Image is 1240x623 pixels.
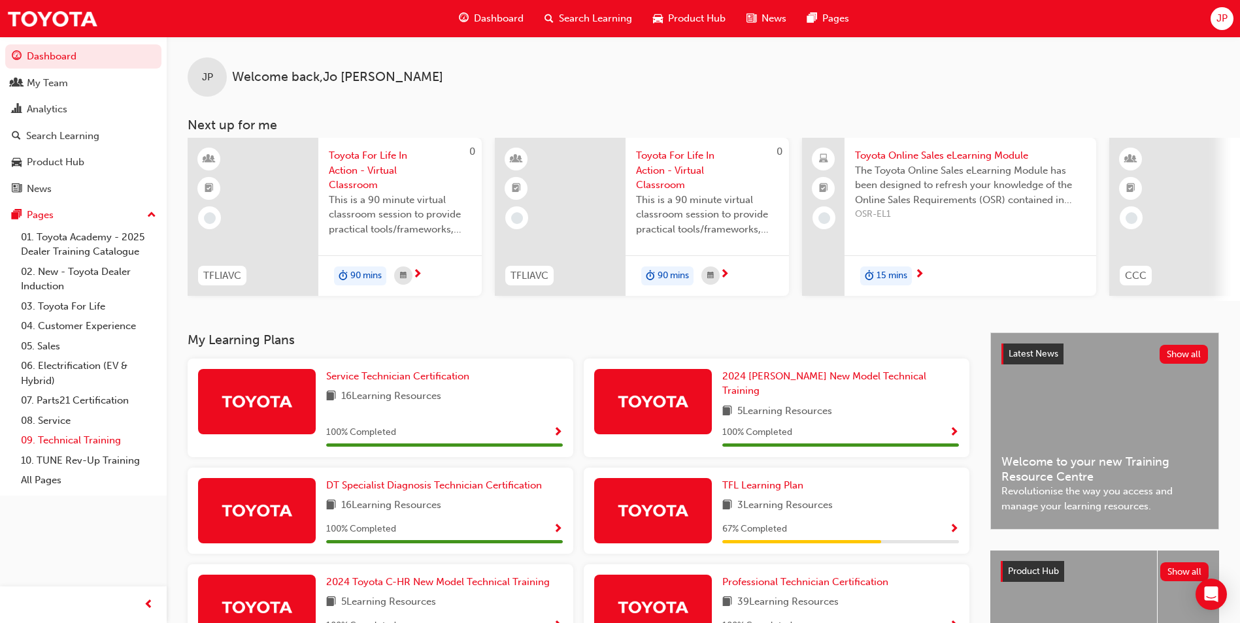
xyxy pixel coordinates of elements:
span: This is a 90 minute virtual classroom session to provide practical tools/frameworks, behaviours a... [636,193,779,237]
span: learningResourceType_INSTRUCTOR_LED-icon [205,151,214,168]
span: book-icon [722,498,732,514]
a: DT Specialist Diagnosis Technician Certification [326,478,547,493]
span: Welcome back , Jo [PERSON_NAME] [232,70,443,85]
span: Product Hub [1008,566,1059,577]
span: Pages [822,11,849,26]
span: Show Progress [949,524,959,535]
div: Pages [27,208,54,223]
span: book-icon [722,404,732,420]
a: 2024 [PERSON_NAME] New Model Technical Training [722,369,959,398]
a: All Pages [16,470,161,490]
img: Trak [617,499,689,522]
div: Analytics [27,102,67,117]
span: 90 mins [658,268,689,283]
img: Trak [221,596,293,618]
span: 16 Learning Resources [341,389,441,405]
span: prev-icon [144,597,154,613]
span: JP [1216,11,1228,26]
span: Show Progress [949,427,959,439]
button: Show Progress [553,521,563,537]
span: Show Progress [553,427,563,439]
a: 05. Sales [16,336,161,357]
span: booktick-icon [512,180,521,197]
a: Latest NewsShow all [1001,343,1208,364]
span: booktick-icon [819,180,828,197]
span: 90 mins [350,268,382,283]
div: My Team [27,76,68,91]
span: 100 % Completed [326,425,396,440]
a: search-iconSearch Learning [534,5,643,32]
span: people-icon [12,78,22,89]
span: TFLIAVC [203,268,241,283]
span: guage-icon [12,51,22,63]
span: 2024 [PERSON_NAME] New Model Technical Training [722,370,926,397]
span: Show Progress [553,524,563,535]
span: Service Technician Certification [326,370,469,382]
div: Product Hub [27,155,84,170]
span: This is a 90 minute virtual classroom session to provide practical tools/frameworks, behaviours a... [329,193,471,237]
a: Professional Technician Certification [722,575,894,590]
img: Trak [7,4,98,33]
img: Trak [221,499,293,522]
span: pages-icon [807,10,817,27]
span: up-icon [147,207,156,224]
span: CCC [1125,268,1147,283]
a: Analytics [5,97,161,121]
img: Trak [617,390,689,413]
span: 2024 Toyota C-HR New Model Technical Training [326,576,550,588]
a: 02. New - Toyota Dealer Induction [16,262,161,296]
button: Show Progress [949,521,959,537]
span: Toyota For Life In Action - Virtual Classroom [636,148,779,193]
a: 03. Toyota For Life [16,296,161,317]
img: Trak [221,390,293,413]
span: 5 Learning Resources [737,404,832,420]
a: 0TFLIAVCToyota For Life In Action - Virtual ClassroomThis is a 90 minute virtual classroom sessio... [495,138,789,296]
a: 09. Technical Training [16,430,161,451]
button: Pages [5,203,161,227]
span: DT Specialist Diagnosis Technician Certification [326,479,542,491]
span: Dashboard [474,11,524,26]
span: chart-icon [12,104,22,116]
a: 2024 Toyota C-HR New Model Technical Training [326,575,555,590]
span: The Toyota Online Sales eLearning Module has been designed to refresh your knowledge of the Onlin... [855,163,1086,208]
span: Toyota For Life In Action - Virtual Classroom [329,148,471,193]
button: DashboardMy TeamAnalyticsSearch LearningProduct HubNews [5,42,161,203]
span: 16 Learning Resources [341,498,441,514]
span: Toyota Online Sales eLearning Module [855,148,1086,163]
h3: My Learning Plans [188,332,969,347]
span: learningResourceType_INSTRUCTOR_LED-icon [512,151,521,168]
button: Show Progress [553,424,563,441]
a: Product Hub [5,150,161,174]
a: 08. Service [16,411,161,431]
span: book-icon [326,594,336,611]
span: book-icon [722,594,732,611]
span: Revolutionise the way you access and manage your learning resources. [1001,484,1208,513]
span: laptop-icon [819,151,828,168]
a: My Team [5,71,161,95]
span: booktick-icon [205,180,214,197]
a: Search Learning [5,124,161,148]
a: Product HubShow all [1001,561,1209,582]
span: pages-icon [12,210,22,221]
a: 07. Parts21 Certification [16,391,161,411]
div: Search Learning [26,129,99,144]
button: Show all [1160,345,1209,364]
span: calendar-icon [707,268,714,284]
span: next-icon [914,269,924,281]
span: Professional Technician Certification [722,576,888,588]
span: learningRecordVerb_NONE-icon [1126,212,1137,224]
a: 01. Toyota Academy - 2025 Dealer Training Catalogue [16,227,161,262]
h3: Next up for me [167,118,1240,133]
a: Service Technician Certification [326,369,475,384]
span: guage-icon [459,10,469,27]
span: calendar-icon [400,268,407,284]
span: duration-icon [865,268,874,285]
a: Dashboard [5,44,161,69]
span: JP [202,70,213,85]
a: TFL Learning Plan [722,478,809,493]
span: learningRecordVerb_NONE-icon [204,212,216,224]
span: 39 Learning Resources [737,594,839,611]
a: car-iconProduct Hub [643,5,736,32]
a: pages-iconPages [797,5,860,32]
span: news-icon [746,10,756,27]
